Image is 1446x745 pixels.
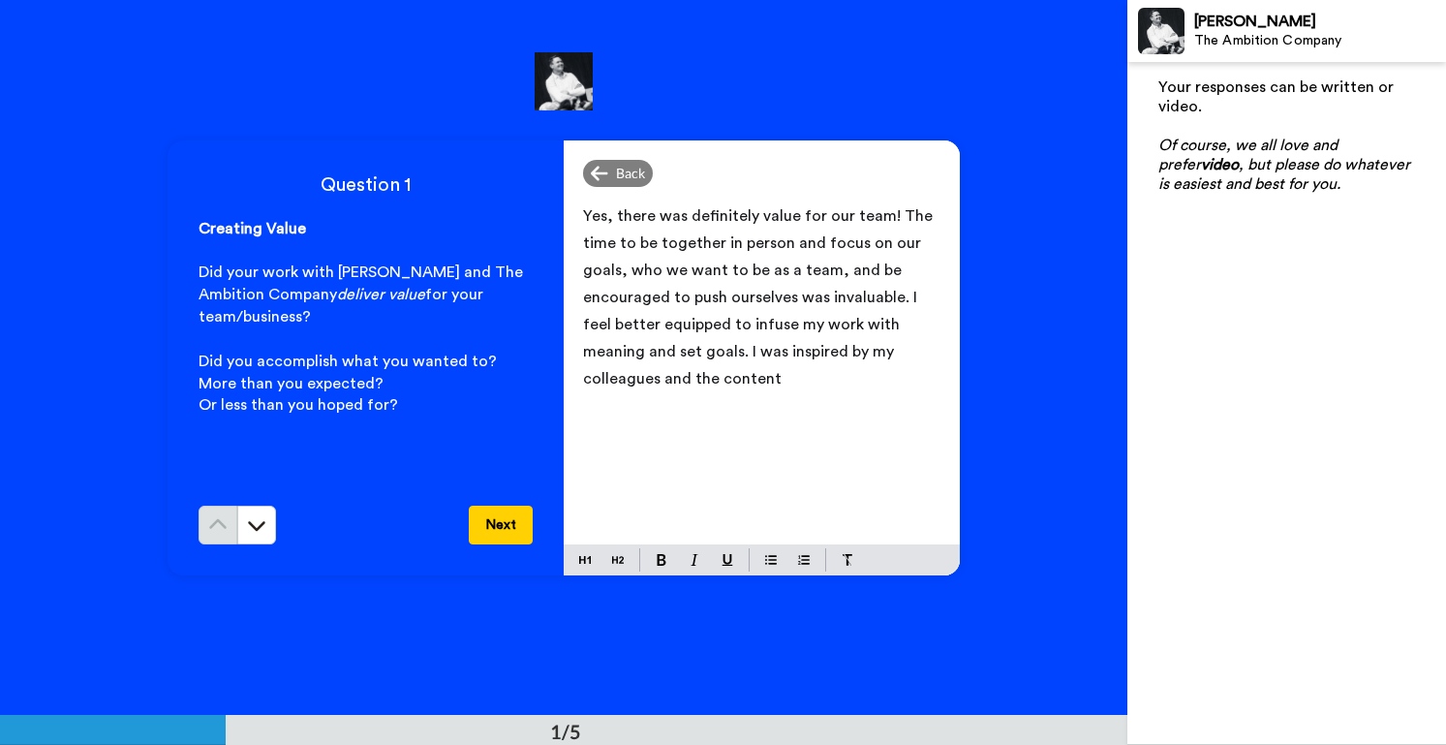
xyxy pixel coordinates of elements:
img: numbered-block.svg [798,552,810,568]
button: Next [469,506,533,544]
span: deliver value [337,287,425,302]
span: Or less than you hoped for? [199,397,398,413]
img: underline-mark.svg [722,554,733,566]
span: Did you accomplish what you wanted to? [199,354,497,369]
img: bulleted-block.svg [765,552,777,568]
span: video [1201,157,1239,172]
span: Yes, there was definitely value for our team! The time to be together in person and focus on our ... [583,208,937,387]
span: Of course, we all love and prefer [1158,138,1341,172]
img: clear-format.svg [842,554,853,566]
img: bold-mark.svg [657,554,666,566]
span: More than you expected? [199,376,384,391]
div: Back [583,160,653,187]
h4: Question 1 [199,171,533,199]
div: 1/5 [519,718,612,745]
img: heading-one-block.svg [579,552,591,568]
span: Did your work with [PERSON_NAME] and The Ambition Company [199,264,527,302]
span: , but please do whatever is easiest and best for you. [1158,157,1414,192]
div: The Ambition Company [1194,33,1445,49]
span: Your responses can be written or video. [1158,79,1398,114]
span: Back [616,164,645,183]
div: [PERSON_NAME] [1194,13,1445,31]
img: italic-mark.svg [691,554,698,566]
img: Profile Image [1138,8,1184,54]
img: heading-two-block.svg [612,552,624,568]
span: Creating Value [199,221,306,236]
